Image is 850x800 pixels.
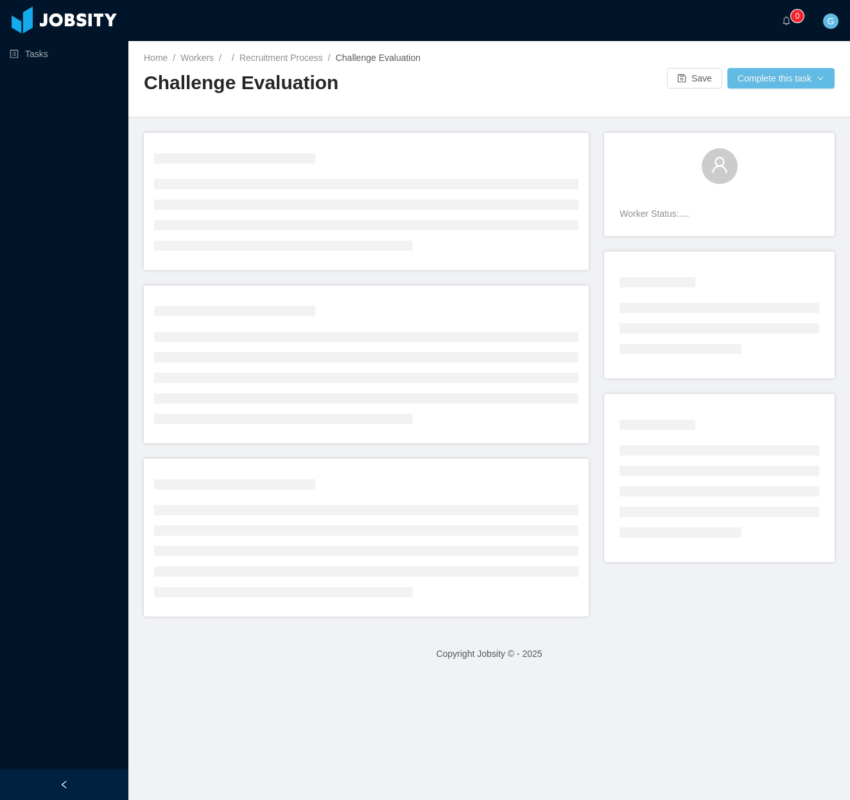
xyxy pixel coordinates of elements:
button: icon: saveSave [667,68,722,89]
sup: 0 [791,10,804,22]
span: G [828,13,835,29]
span: / [232,53,234,63]
h2: Challenge Evaluation [144,70,489,96]
a: icon: profileTasks [10,41,118,67]
span: / [328,53,331,63]
i: icon: user [711,156,729,174]
span: Worker Status: [620,209,679,219]
span: / [173,53,175,63]
a: Home [144,53,168,63]
a: Recruitment Process [239,53,323,63]
i: icon: bell [782,16,791,25]
span: / [219,53,221,63]
a: Workers [180,53,214,63]
footer: Copyright Jobsity © - 2025 [128,632,850,676]
span: Challenge Evaluation [336,53,421,63]
button: Complete this taskicon: down [727,68,835,89]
